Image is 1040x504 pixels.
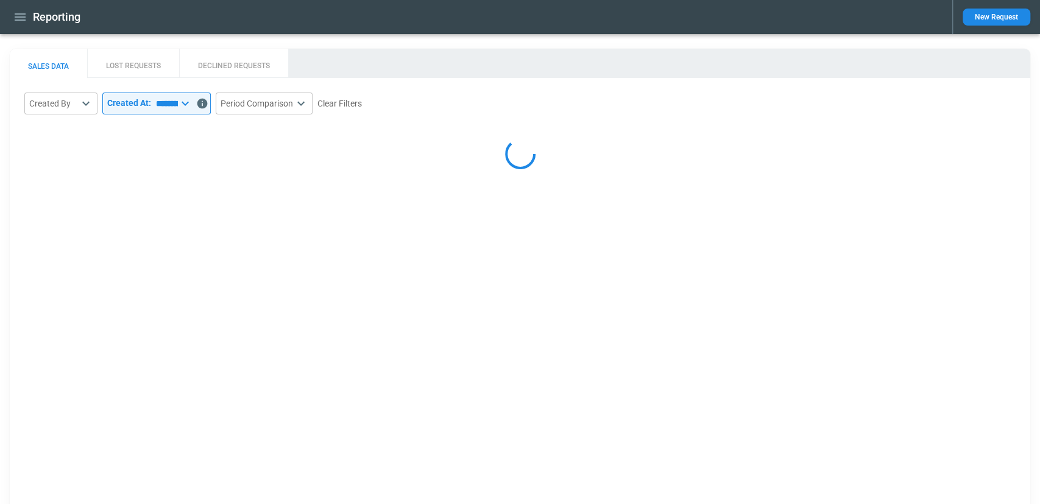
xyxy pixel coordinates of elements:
button: DECLINED REQUESTS [179,49,288,78]
svg: Data includes activity through 30/09/2025 (end of day UTC) [196,97,208,110]
div: Period Comparison [221,97,293,110]
button: LOST REQUESTS [87,49,179,78]
p: Created At: [107,98,151,108]
h1: Reporting [33,10,80,24]
button: SALES DATA [10,49,87,78]
button: New Request [963,9,1030,26]
button: Clear Filters [317,96,362,111]
div: Created By [29,97,78,110]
